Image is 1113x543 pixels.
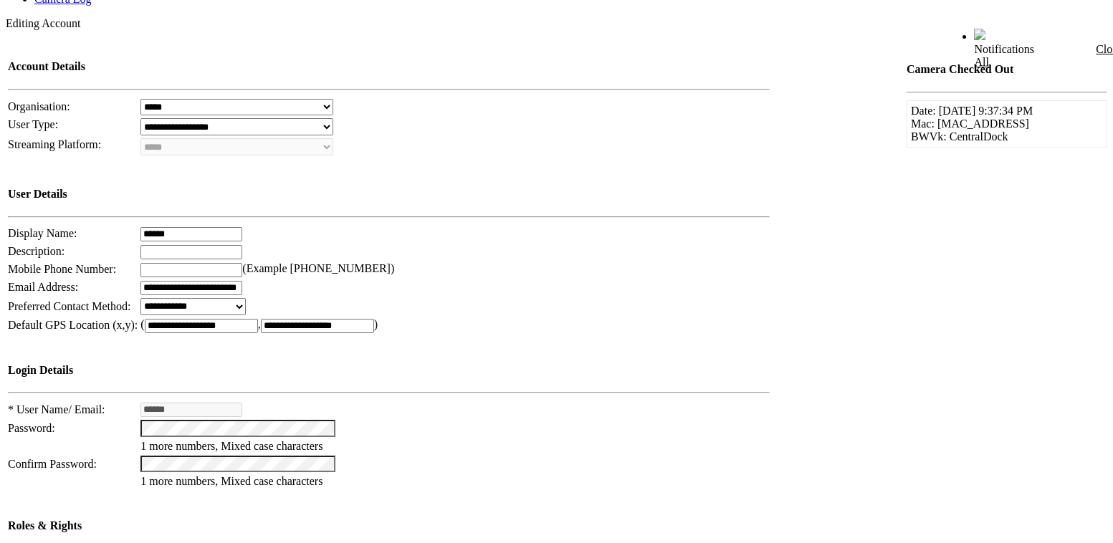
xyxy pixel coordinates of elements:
[911,105,1103,143] td: Date: [DATE] 9:37:34 PM Mac: [MAC_ADDRESS] BWVk: CentralDock
[6,17,80,29] span: Editing Account
[140,440,323,452] span: 1 more numbers, Mixed case characters
[8,300,131,312] span: Preferred Contact Method:
[8,60,770,73] h4: Account Details
[140,475,323,487] span: 1 more numbers, Mixed case characters
[8,263,116,275] span: Mobile Phone Number:
[8,118,58,130] span: User Type:
[8,100,70,112] span: Organisation:
[140,317,770,334] td: ( , )
[8,364,770,377] h4: Login Details
[8,188,770,201] h4: User Details
[8,245,65,257] span: Description:
[8,319,138,331] span: Default GPS Location (x,y):
[8,227,77,239] span: Display Name:
[8,138,101,150] span: Streaming Platform:
[242,262,394,274] span: (Example [PHONE_NUMBER])
[974,43,1077,69] div: Notifications
[8,422,55,434] span: Password:
[8,458,97,470] span: Confirm Password:
[8,281,78,293] span: Email Address:
[823,29,945,40] span: Welcome, BWV (Administrator)
[8,519,770,532] h4: Roles & Rights
[8,403,105,415] span: * User Name/ Email:
[974,29,985,40] img: bell24.png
